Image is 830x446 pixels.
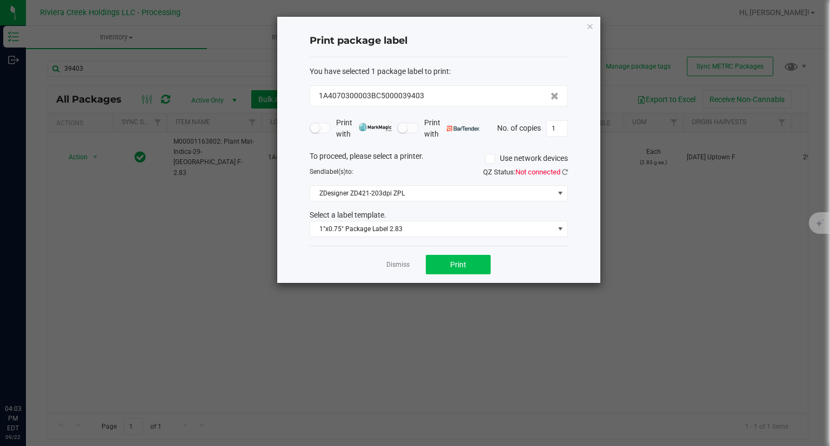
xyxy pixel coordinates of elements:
span: ZDesigner ZD421-203dpi ZPL [310,186,554,201]
div: To proceed, please select a printer. [302,151,576,167]
h4: Print package label [310,34,568,48]
span: Print with [336,117,392,140]
img: bartender.png [447,126,480,131]
label: Use network devices [485,153,568,164]
div: : [310,66,568,77]
span: 1A4070300003BC5000039403 [319,90,424,102]
a: Dismiss [386,260,410,269]
span: Print with [424,117,480,140]
span: Not connected [516,168,560,176]
span: Send to: [310,168,353,175]
span: Print [450,260,466,269]
span: 1"x0.75" Package Label 2.83 [310,221,554,236]
img: mark_magic_cybra.png [359,123,392,131]
span: You have selected 1 package label to print [310,67,449,76]
span: QZ Status: [483,168,568,176]
span: label(s) [324,168,346,175]
button: Print [426,255,491,274]
span: No. of copies [497,123,541,132]
div: Select a label template. [302,210,576,221]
